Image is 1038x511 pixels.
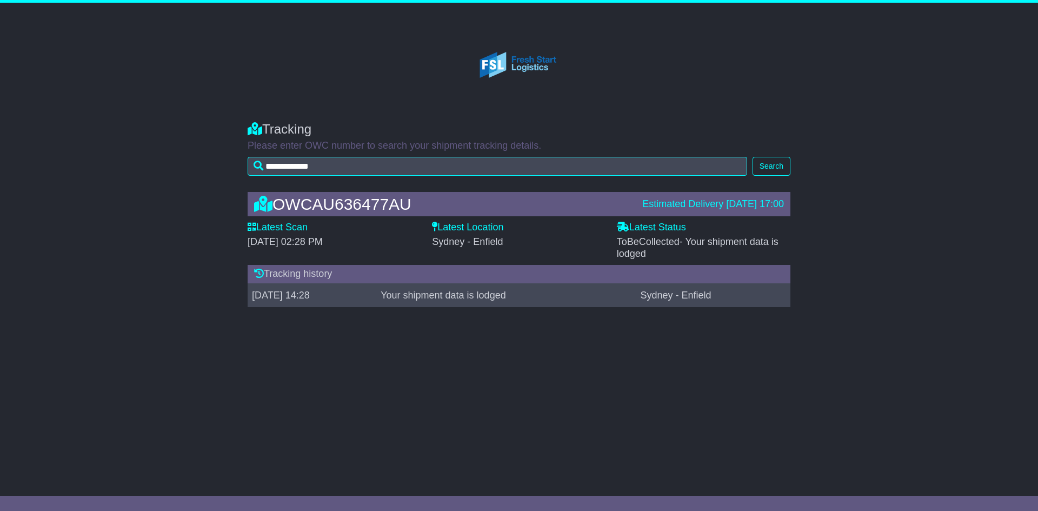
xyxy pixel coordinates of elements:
span: [DATE] 02:28 PM [248,236,323,247]
img: GetCustomerLogo [462,19,577,111]
label: Latest Location [432,222,503,234]
td: Your shipment data is lodged [376,283,636,307]
td: Sydney - Enfield [636,283,790,307]
div: Tracking history [248,265,790,283]
span: ToBeCollected [617,236,778,259]
div: Tracking [248,122,790,137]
div: OWCAU636477AU [249,195,637,213]
span: Sydney - Enfield [432,236,503,247]
button: Search [753,157,790,176]
label: Latest Status [617,222,686,234]
td: [DATE] 14:28 [248,283,376,307]
div: Estimated Delivery [DATE] 17:00 [642,198,784,210]
span: - Your shipment data is lodged [617,236,778,259]
label: Latest Scan [248,222,308,234]
p: Please enter OWC number to search your shipment tracking details. [248,140,790,152]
